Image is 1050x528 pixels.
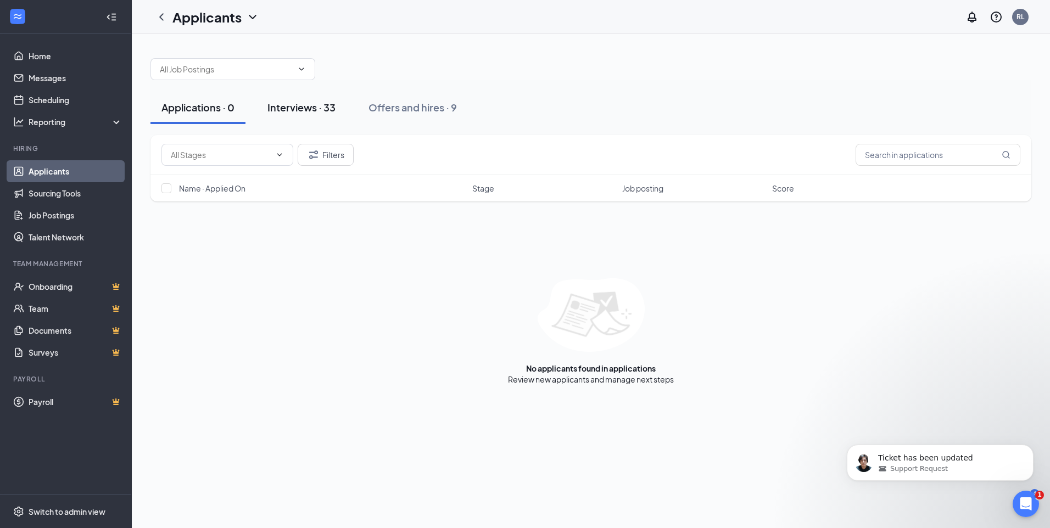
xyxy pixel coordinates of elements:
span: Name · Applied On [179,183,245,194]
svg: Analysis [13,116,24,127]
span: 1 [1035,491,1044,499]
svg: ChevronLeft [155,10,168,24]
a: Sourcing Tools [29,182,122,204]
iframe: Intercom live chat [1013,491,1039,517]
div: Offers and hires · 9 [368,100,457,114]
span: Score [772,183,794,194]
svg: ChevronDown [297,65,306,74]
a: Applicants [29,160,122,182]
img: empty-state [538,278,645,352]
div: No applicants found in applications [526,363,656,374]
svg: WorkstreamLogo [12,11,23,22]
svg: Notifications [965,10,979,24]
svg: MagnifyingGlass [1002,150,1010,159]
button: Filter Filters [298,144,354,166]
a: Job Postings [29,204,122,226]
svg: Filter [307,148,320,161]
div: Review new applicants and manage next steps [508,374,674,385]
a: Messages [29,67,122,89]
svg: Settings [13,506,24,517]
a: TeamCrown [29,297,122,319]
svg: ChevronDown [275,150,284,159]
a: Home [29,45,122,67]
a: OnboardingCrown [29,276,122,297]
span: Job posting [622,183,663,194]
a: Talent Network [29,226,122,248]
div: Payroll [13,374,120,384]
a: Scheduling [29,89,122,111]
h1: Applicants [172,8,242,26]
a: SurveysCrown [29,341,122,363]
div: RL [1017,12,1024,21]
div: Hiring [13,144,120,153]
a: PayrollCrown [29,391,122,413]
div: Applications · 0 [161,100,234,114]
input: All Job Postings [160,63,293,75]
div: Switch to admin view [29,506,105,517]
svg: ChevronDown [246,10,259,24]
svg: Collapse [106,12,117,23]
input: Search in applications [856,144,1020,166]
span: Stage [472,183,494,194]
input: All Stages [171,149,271,161]
div: Interviews · 33 [267,100,336,114]
div: Team Management [13,259,120,268]
iframe: Intercom notifications message [830,422,1050,498]
div: Reporting [29,116,123,127]
svg: QuestionInfo [990,10,1003,24]
a: DocumentsCrown [29,319,122,341]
